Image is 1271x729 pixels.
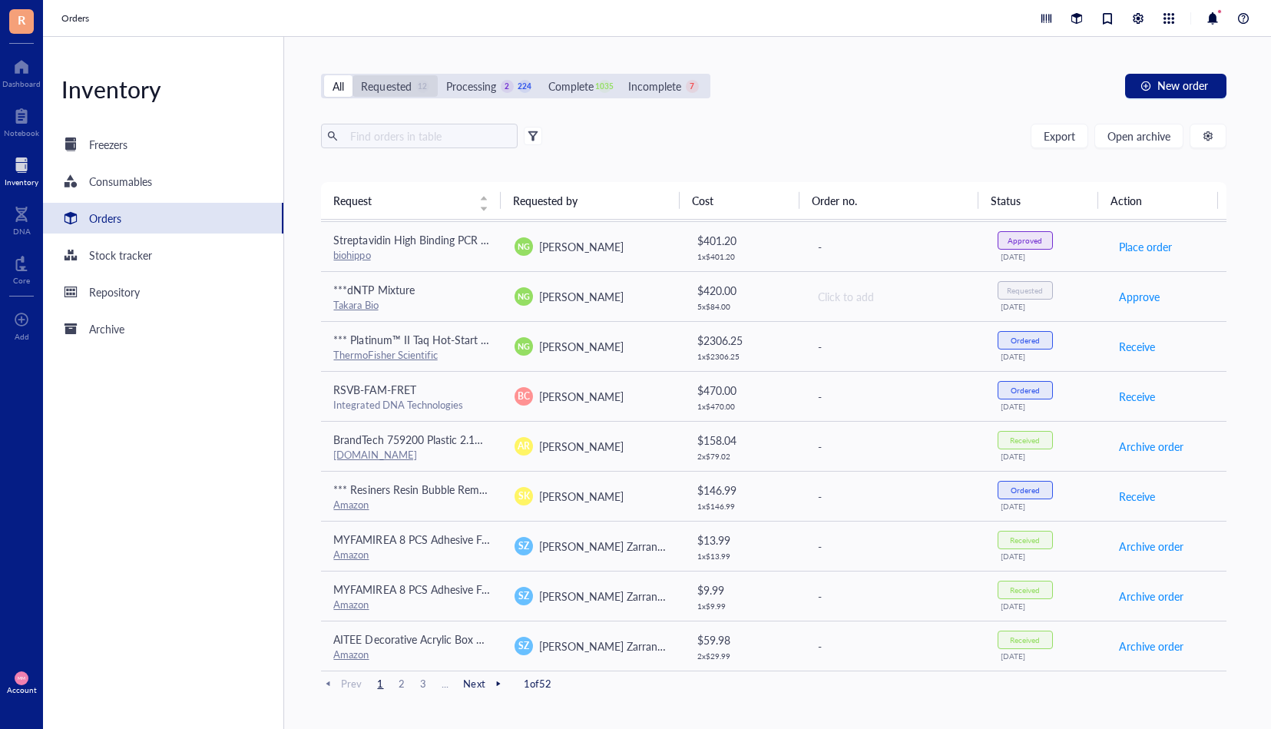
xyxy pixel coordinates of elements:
[361,78,411,94] div: Requested
[5,153,38,187] a: Inventory
[1119,488,1155,505] span: Receive
[697,332,792,349] div: $ 2306.25
[818,438,973,455] div: -
[333,192,469,209] span: Request
[697,582,792,598] div: $ 9.99
[818,638,973,654] div: -
[1031,124,1088,148] button: Export
[1119,338,1155,355] span: Receive
[89,210,121,227] div: Orders
[333,398,490,412] div: Integrated DNA Technologies
[89,247,152,263] div: Stock tracker
[333,347,437,362] a: ThermoFisher Scientific
[697,452,792,461] div: 2 x $ 79.02
[1098,182,1218,219] th: Action
[4,104,39,138] a: Notebook
[518,240,530,253] span: NG
[804,271,985,321] td: Click to add
[1011,336,1040,345] div: Ordered
[804,221,985,271] td: -
[1001,502,1094,511] div: [DATE]
[697,282,792,299] div: $ 420.00
[89,173,152,190] div: Consumables
[1107,130,1170,142] span: Open archive
[1119,638,1183,654] span: Archive order
[1119,288,1160,305] span: Approve
[539,588,703,604] span: [PERSON_NAME] Zarrandikoetxea
[598,80,611,93] div: 1035
[463,677,505,691] span: Next
[61,11,92,26] a: Orders
[333,547,369,562] a: Amazon
[416,80,429,93] div: 12
[1010,535,1040,545] div: Received
[697,402,792,411] div: 1 x $ 470.00
[818,388,973,405] div: -
[1119,538,1183,555] span: Archive order
[43,240,283,270] a: Stock tracker
[680,182,799,219] th: Cost
[333,497,369,512] a: Amazon
[524,677,551,691] span: 1 of 52
[321,182,500,219] th: Request
[804,571,985,621] td: -
[371,677,389,691] span: 1
[818,238,973,255] div: -
[1118,634,1184,658] button: Archive order
[518,340,530,353] span: NG
[1001,302,1094,311] div: [DATE]
[1118,384,1156,409] button: Receive
[818,288,973,305] div: Click to add
[1118,234,1173,259] button: Place order
[18,10,25,29] span: R
[1119,238,1172,255] span: Place order
[333,78,344,94] div: All
[446,78,496,94] div: Processing
[89,136,127,153] div: Freezers
[628,78,681,94] div: Incomplete
[1119,588,1183,605] span: Archive order
[321,677,362,691] span: Prev
[13,202,31,236] a: DNA
[1001,252,1094,261] div: [DATE]
[1119,388,1155,405] span: Receive
[1118,284,1160,309] button: Approve
[89,283,140,300] div: Repository
[2,79,41,88] div: Dashboard
[697,482,792,499] div: $ 146.99
[1001,552,1094,561] div: [DATE]
[697,631,792,648] div: $ 59.98
[1010,635,1040,645] div: Received
[43,203,283,234] a: Orders
[539,439,624,454] span: [PERSON_NAME]
[333,597,369,611] a: Amazon
[1118,534,1184,558] button: Archive order
[804,421,985,471] td: -
[333,647,369,661] a: Amazon
[333,247,370,262] a: biohippo
[539,538,703,554] span: [PERSON_NAME] Zarrandikoetxea
[804,621,985,671] td: -
[539,489,624,504] span: [PERSON_NAME]
[697,651,792,661] div: 2 x $ 29.99
[333,432,733,447] span: BrandTech 759200 Plastic 2.1ml UV-Transparent Disposable Ultra-Micro UV-Cuvette
[804,521,985,571] td: -
[1044,130,1075,142] span: Export
[18,676,25,681] span: MM
[7,685,37,694] div: Account
[697,432,792,449] div: $ 158.04
[539,638,703,654] span: [PERSON_NAME] Zarrandikoetxea
[1010,585,1040,595] div: Received
[1001,651,1094,661] div: [DATE]
[333,631,1257,647] span: AITEE Decorative Acrylic Box with Lid, Clear Cube Display Case, Multi-Purpose Box Square Containe...
[321,74,710,98] div: segmented control
[43,166,283,197] a: Consumables
[804,471,985,521] td: -
[1118,584,1184,608] button: Archive order
[333,447,416,462] a: [DOMAIN_NAME]
[89,320,124,337] div: Archive
[1001,402,1094,411] div: [DATE]
[697,252,792,261] div: 1 x $ 401.20
[1007,286,1043,295] div: Requested
[501,182,680,219] th: Requested by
